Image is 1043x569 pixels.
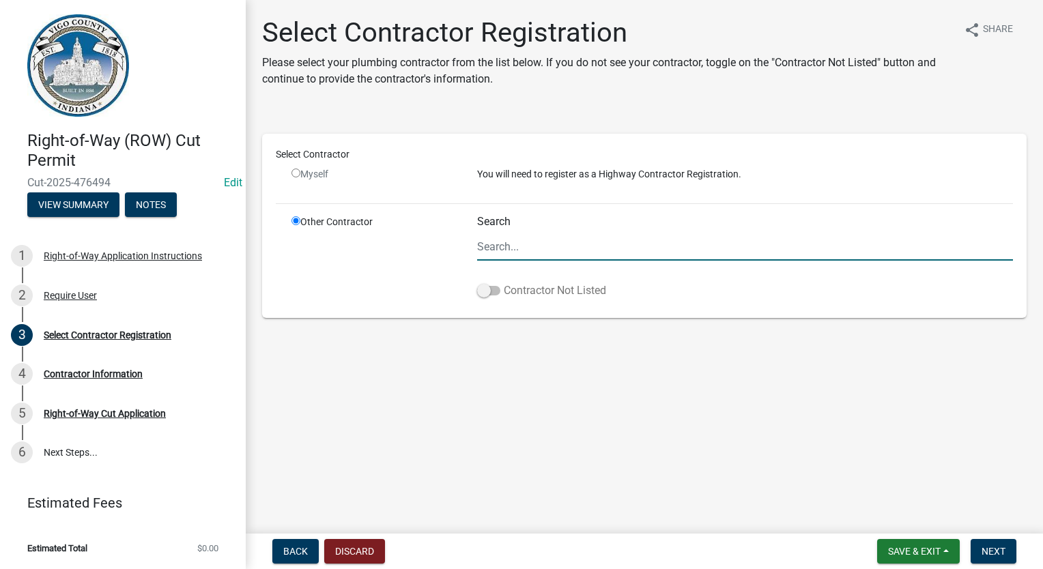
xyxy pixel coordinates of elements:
[27,131,235,171] h4: Right-of-Way (ROW) Cut Permit
[477,282,606,299] label: Contractor Not Listed
[982,546,1005,557] span: Next
[283,546,308,557] span: Back
[44,409,166,418] div: Right-of-Way Cut Application
[11,284,33,306] div: 2
[44,369,143,379] div: Contractor Information
[224,176,242,189] wm-modal-confirm: Edit Application Number
[266,147,1023,162] div: Select Contractor
[477,167,1013,181] p: You will need to register as a Highway Contractor Registration.
[291,167,457,181] div: Myself
[324,539,385,564] button: Discard
[477,233,1013,261] input: Search...
[888,546,941,557] span: Save & Exit
[44,251,202,261] div: Right-of-Way Application Instructions
[27,544,87,553] span: Estimated Total
[11,324,33,346] div: 3
[262,55,953,87] p: Please select your plumbing contractor from the list below. If you do not see your contractor, to...
[983,22,1013,38] span: Share
[971,539,1016,564] button: Next
[877,539,960,564] button: Save & Exit
[224,176,242,189] a: Edit
[44,291,97,300] div: Require User
[11,245,33,267] div: 1
[11,363,33,385] div: 4
[11,489,224,516] a: Estimated Fees
[953,16,1024,43] button: shareShare
[44,330,171,340] div: Select Contractor Registration
[27,200,119,211] wm-modal-confirm: Summary
[197,544,218,553] span: $0.00
[125,192,177,217] button: Notes
[262,16,953,49] h1: Select Contractor Registration
[125,200,177,211] wm-modal-confirm: Notes
[27,14,129,117] img: Vigo County, Indiana
[964,22,980,38] i: share
[27,192,119,217] button: View Summary
[11,403,33,424] div: 5
[281,215,467,304] div: Other Contractor
[27,176,218,189] span: Cut-2025-476494
[11,441,33,463] div: 6
[477,216,511,227] label: Search
[272,539,319,564] button: Back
